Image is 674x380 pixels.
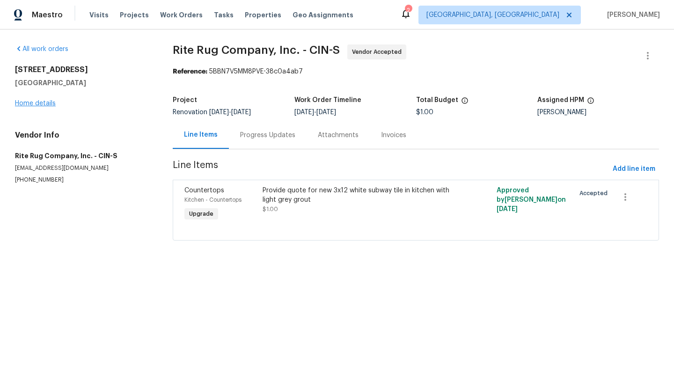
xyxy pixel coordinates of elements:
span: Work Orders [160,10,203,20]
span: $1.00 [263,206,278,212]
span: Line Items [173,161,609,178]
div: 2 [405,6,411,15]
span: The total cost of line items that have been proposed by Opendoor. This sum includes line items th... [461,97,469,109]
a: Home details [15,100,56,107]
span: The hpm assigned to this work order. [587,97,594,109]
span: [DATE] [316,109,336,116]
span: Countertops [184,187,224,194]
h5: Project [173,97,197,103]
p: [PHONE_NUMBER] [15,176,150,184]
span: [DATE] [497,206,518,212]
span: Upgrade [185,209,217,219]
span: [DATE] [294,109,314,116]
a: All work orders [15,46,68,52]
div: Progress Updates [240,131,295,140]
div: Invoices [381,131,406,140]
span: Properties [245,10,281,20]
h4: Vendor Info [15,131,150,140]
h5: Assigned HPM [537,97,584,103]
span: Renovation [173,109,251,116]
span: Vendor Accepted [352,47,405,57]
span: - [209,109,251,116]
span: Tasks [214,12,234,18]
span: [DATE] [231,109,251,116]
h5: [GEOGRAPHIC_DATA] [15,78,150,88]
b: Reference: [173,68,207,75]
div: [PERSON_NAME] [537,109,659,116]
span: Projects [120,10,149,20]
h5: Total Budget [416,97,458,103]
button: Add line item [609,161,659,178]
span: Geo Assignments [293,10,353,20]
span: [PERSON_NAME] [603,10,660,20]
span: Add line item [613,163,655,175]
span: $1.00 [416,109,433,116]
div: Provide quote for new 3x12 white subway tile in kitchen with light grey grout [263,186,452,205]
span: Visits [89,10,109,20]
span: Maestro [32,10,63,20]
span: Rite Rug Company, Inc. - CIN-S [173,44,340,56]
p: [EMAIL_ADDRESS][DOMAIN_NAME] [15,164,150,172]
span: Kitchen - Countertops [184,197,242,203]
h5: Work Order Timeline [294,97,361,103]
div: Attachments [318,131,359,140]
h2: [STREET_ADDRESS] [15,65,150,74]
span: [DATE] [209,109,229,116]
div: Line Items [184,130,218,139]
span: Approved by [PERSON_NAME] on [497,187,566,212]
span: - [294,109,336,116]
span: Accepted [579,189,611,198]
h5: Rite Rug Company, Inc. - CIN-S [15,151,150,161]
div: 5BBN7V5MM8PVE-38c0a4ab7 [173,67,659,76]
span: [GEOGRAPHIC_DATA], [GEOGRAPHIC_DATA] [426,10,559,20]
